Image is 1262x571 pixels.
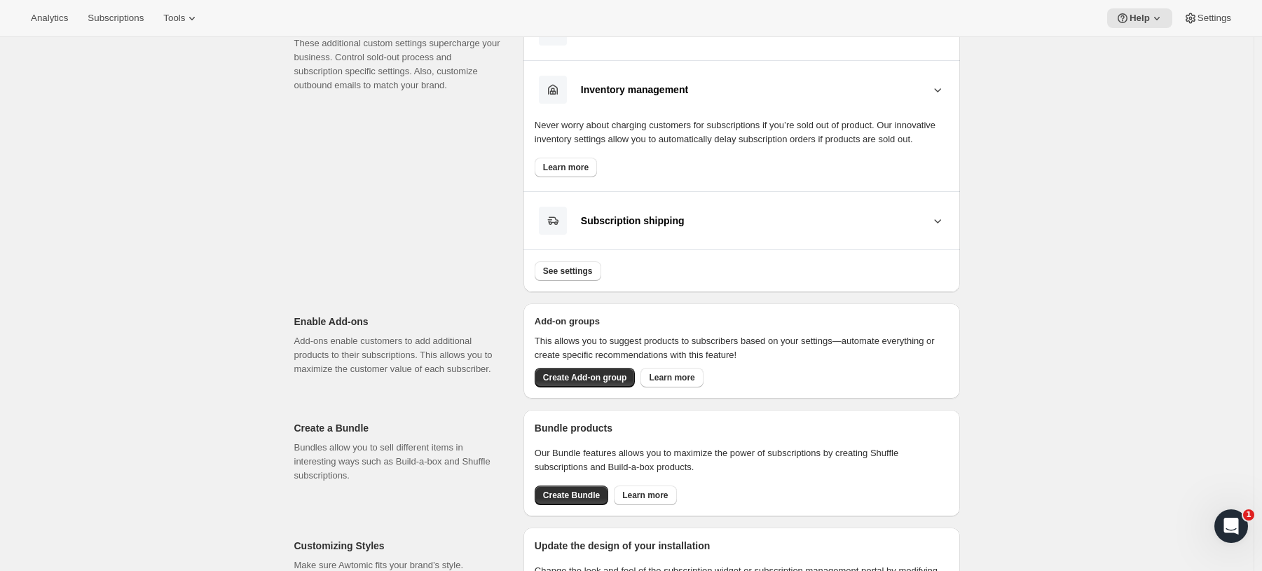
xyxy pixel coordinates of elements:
[543,162,589,173] span: Learn more
[640,368,703,387] a: Learn more
[535,75,949,104] button: Inventory management
[294,441,501,483] p: Bundles allow you to sell different items in interesting ways such as Build-a-box and Shuffle sub...
[535,486,608,505] button: Create Bundle
[1107,8,1172,28] button: Help
[535,206,949,235] button: Subscription shipping
[294,315,501,329] h2: Enable Add-ons
[1175,8,1240,28] button: Settings
[1214,509,1248,543] iframe: Intercom live chat
[535,421,949,435] h2: Bundle products
[543,266,593,277] span: See settings
[543,490,600,501] span: Create Bundle
[88,13,144,24] span: Subscriptions
[581,84,688,95] b: Inventory management
[535,421,949,505] div: Our Bundle features allows you to maximize the power of subscriptions by creating Shuffle subscri...
[294,334,501,376] p: Add-ons enable customers to add additional products to their subscriptions. This allows you to ma...
[535,261,601,281] button: See settings
[535,368,636,387] button: Create Add-on group
[163,13,185,24] span: Tools
[294,421,501,435] h2: Create a Bundle
[155,8,207,28] button: Tools
[622,490,668,501] span: Learn more
[79,8,152,28] button: Subscriptions
[1243,509,1254,521] span: 1
[535,118,949,177] div: Never worry about charging customers for subscriptions if you’re sold out of product. Our innovat...
[294,539,501,553] h2: Customizing Styles
[294,36,501,92] p: These additional custom settings supercharge your business. Control sold-out process and subscrip...
[614,486,676,505] a: Learn more
[1130,13,1150,24] span: Help
[543,372,627,383] span: Create Add-on group
[649,372,694,383] span: Learn more
[581,215,685,226] b: Subscription shipping
[535,158,597,177] a: Learn more
[22,8,76,28] button: Analytics
[1198,13,1231,24] span: Settings
[535,334,949,362] div: This allows you to suggest products to subscribers based on your settings—automate everything or ...
[535,539,949,553] h2: Update the design of your installation
[535,315,949,329] h3: Add-on groups
[31,13,68,24] span: Analytics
